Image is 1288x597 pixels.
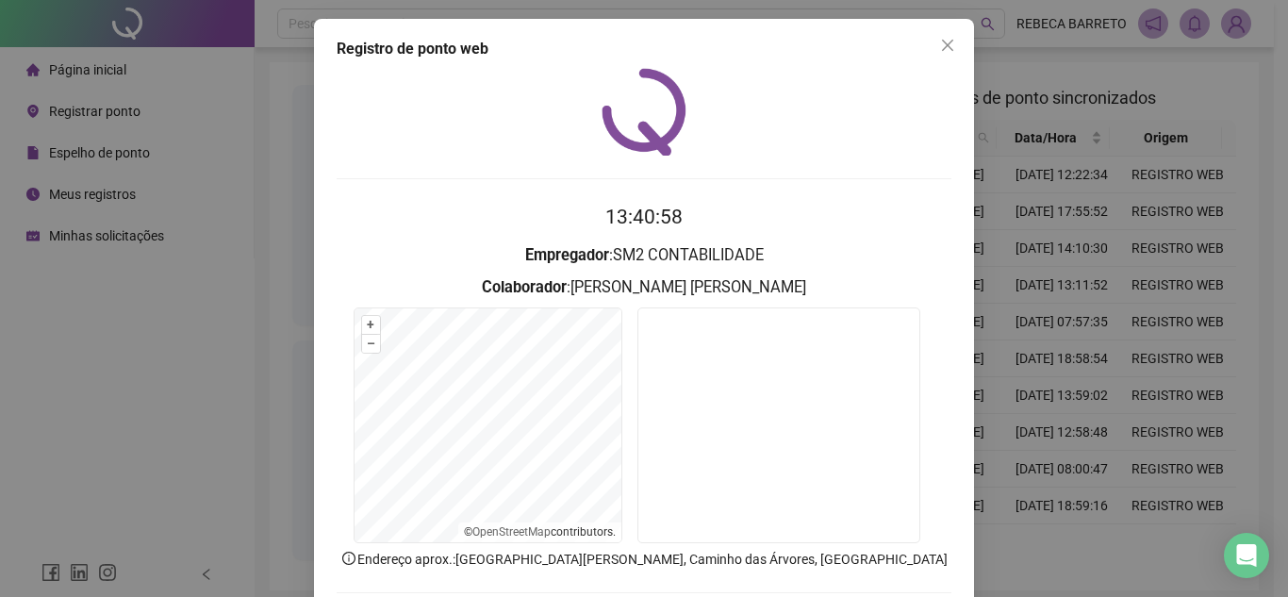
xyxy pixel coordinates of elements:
[362,316,380,334] button: +
[337,549,951,570] p: Endereço aprox. : [GEOGRAPHIC_DATA][PERSON_NAME], Caminho das Árvores, [GEOGRAPHIC_DATA]
[482,278,567,296] strong: Colaborador
[337,243,951,268] h3: : SM2 CONTABILIDADE
[362,335,380,353] button: –
[602,68,686,156] img: QRPoint
[340,550,357,567] span: info-circle
[940,38,955,53] span: close
[1224,533,1269,578] div: Open Intercom Messenger
[337,38,951,60] div: Registro de ponto web
[337,275,951,300] h3: : [PERSON_NAME] [PERSON_NAME]
[605,206,683,228] time: 13:40:58
[472,525,551,539] a: OpenStreetMap
[933,30,963,60] button: Close
[464,525,616,539] li: © contributors.
[525,246,609,264] strong: Empregador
